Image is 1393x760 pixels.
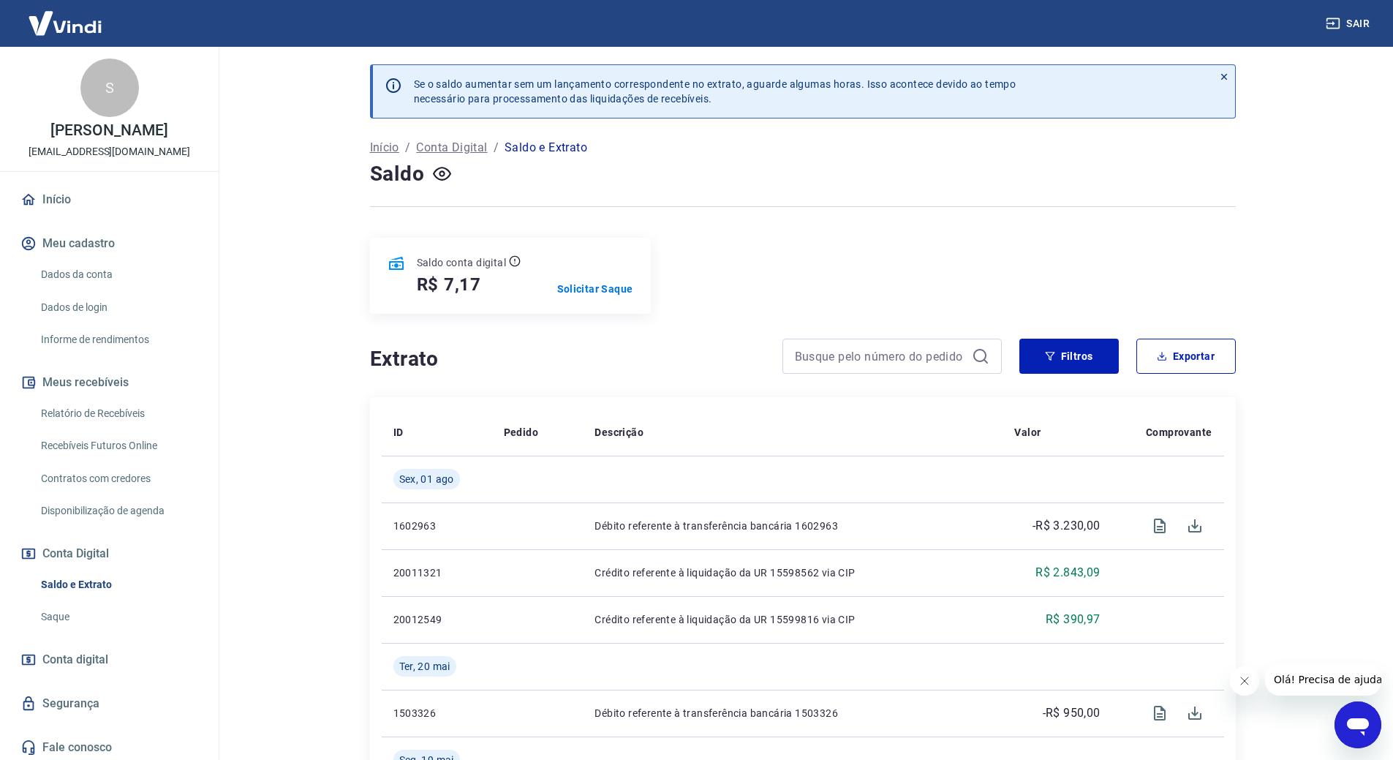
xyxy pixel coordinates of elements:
[370,139,399,157] a: Início
[594,706,991,721] p: Débito referente à transferência bancária 1503326
[18,688,201,720] a: Segurança
[414,77,1016,106] p: Se o saldo aumentar sem um lançamento correspondente no extrato, aguarde algumas horas. Isso acon...
[417,255,507,270] p: Saldo conta digital
[494,139,499,157] p: /
[370,345,765,374] h4: Extrato
[1230,666,1259,696] iframe: Fechar mensagem
[1323,10,1375,37] button: Sair
[18,366,201,399] button: Meus recebíveis
[18,538,201,570] button: Conta Digital
[35,496,201,526] a: Disponibilização de agenda
[1142,508,1177,543] span: Visualizar
[35,399,201,429] a: Relatório de Recebíveis
[594,612,991,627] p: Crédito referente à liquidação da UR 15599816 via CIP
[1177,696,1212,731] span: Download
[80,59,139,117] div: S
[1177,508,1212,543] span: Download
[18,227,201,260] button: Meu cadastro
[35,293,201,323] a: Dados de login
[1046,611,1101,628] p: R$ 390,97
[1335,701,1381,748] iframe: Botão para abrir a janela de mensagens
[1043,704,1101,722] p: -R$ 950,00
[393,612,480,627] p: 20012549
[405,139,410,157] p: /
[50,123,167,138] p: [PERSON_NAME]
[1265,663,1381,696] iframe: Mensagem da empresa
[393,565,480,580] p: 20011321
[35,325,201,355] a: Informe de rendimentos
[1146,425,1212,440] p: Comprovante
[557,282,633,296] a: Solicitar Saque
[18,644,201,676] a: Conta digital
[35,570,201,600] a: Saldo e Extrato
[594,565,991,580] p: Crédito referente à liquidação da UR 15598562 via CIP
[399,659,450,674] span: Ter, 20 mai
[1142,696,1177,731] span: Visualizar
[370,159,425,189] h4: Saldo
[1019,339,1119,374] button: Filtros
[795,345,966,367] input: Busque pelo número do pedido
[417,273,482,296] h5: R$ 7,17
[9,10,123,22] span: Olá! Precisa de ajuda?
[42,650,108,670] span: Conta digital
[1136,339,1236,374] button: Exportar
[1033,517,1101,535] p: -R$ 3.230,00
[399,472,454,486] span: Sex, 01 ago
[504,425,538,440] p: Pedido
[35,464,201,494] a: Contratos com credores
[393,706,480,721] p: 1503326
[18,184,201,216] a: Início
[29,144,190,159] p: [EMAIL_ADDRESS][DOMAIN_NAME]
[416,139,487,157] a: Conta Digital
[505,139,587,157] p: Saldo e Extrato
[18,1,113,45] img: Vindi
[594,425,643,440] p: Descrição
[35,260,201,290] a: Dados da conta
[393,519,480,533] p: 1602963
[1014,425,1041,440] p: Valor
[35,431,201,461] a: Recebíveis Futuros Online
[35,602,201,632] a: Saque
[1035,564,1100,582] p: R$ 2.843,09
[594,519,991,533] p: Débito referente à transferência bancária 1602963
[393,425,404,440] p: ID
